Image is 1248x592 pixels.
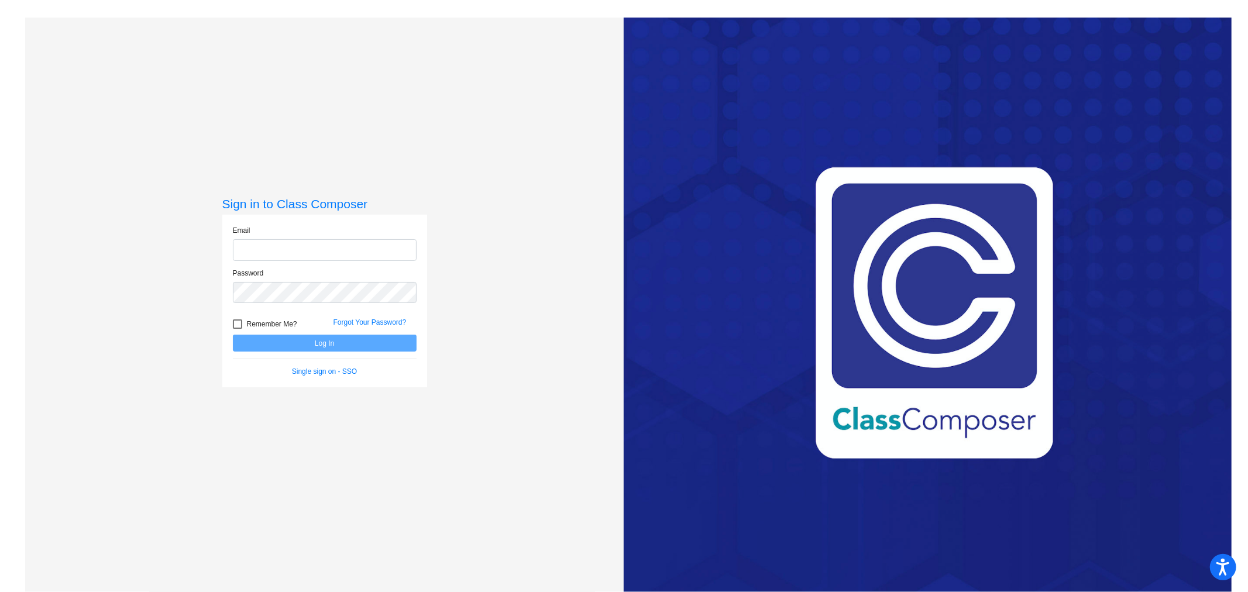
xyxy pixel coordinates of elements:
button: Log In [233,335,417,352]
label: Email [233,225,250,236]
span: Remember Me? [247,317,297,331]
h3: Sign in to Class Composer [222,197,427,211]
a: Forgot Your Password? [334,318,407,326]
label: Password [233,268,264,278]
a: Single sign on - SSO [292,367,357,376]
